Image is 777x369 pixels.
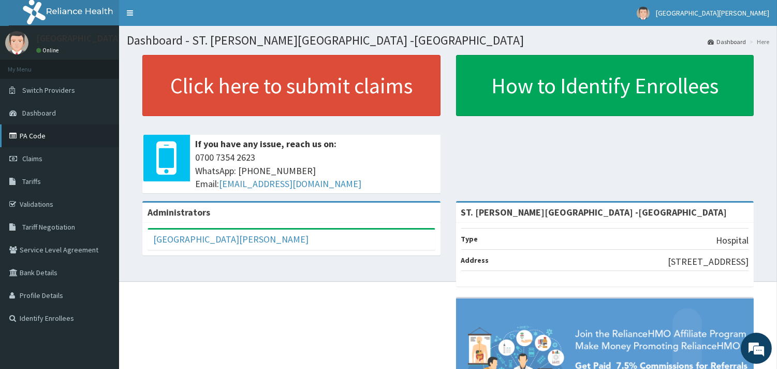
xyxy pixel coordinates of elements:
[19,52,42,78] img: d_794563401_company_1708531726252_794563401
[747,37,769,46] li: Here
[153,233,309,245] a: [GEOGRAPHIC_DATA][PERSON_NAME]
[195,138,336,150] b: If you have any issue, reach us on:
[54,58,174,72] div: Chat with us now
[5,253,197,289] textarea: Type your message and hit 'Enter'
[219,178,361,190] a: [EMAIL_ADDRESS][DOMAIN_NAME]
[708,37,746,46] a: Dashboard
[127,34,769,47] h1: Dashboard - ST. [PERSON_NAME][GEOGRAPHIC_DATA] -[GEOGRAPHIC_DATA]
[36,47,61,54] a: Online
[22,86,75,95] span: Switch Providers
[668,255,749,268] p: [STREET_ADDRESS]
[22,154,42,163] span: Claims
[5,31,28,54] img: User Image
[195,151,435,191] span: 0700 7354 2623 WhatsApp: [PHONE_NUMBER] Email:
[22,177,41,186] span: Tariffs
[60,116,143,220] span: We're online!
[148,206,210,218] b: Administrators
[36,34,189,43] p: [GEOGRAPHIC_DATA][PERSON_NAME]
[656,8,769,18] span: [GEOGRAPHIC_DATA][PERSON_NAME]
[461,206,727,218] strong: ST. [PERSON_NAME][GEOGRAPHIC_DATA] -[GEOGRAPHIC_DATA]
[461,234,478,244] b: Type
[22,222,75,232] span: Tariff Negotiation
[637,7,650,20] img: User Image
[456,55,754,116] a: How to Identify Enrollees
[142,55,441,116] a: Click here to submit claims
[461,256,489,265] b: Address
[170,5,195,30] div: Minimize live chat window
[22,108,56,118] span: Dashboard
[716,234,749,247] p: Hospital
